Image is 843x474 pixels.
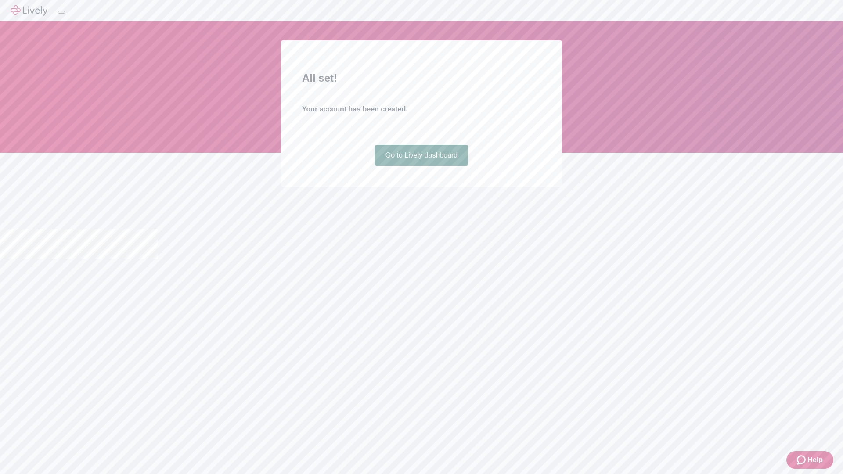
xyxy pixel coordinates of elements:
[58,11,65,14] button: Log out
[375,145,468,166] a: Go to Lively dashboard
[786,451,833,469] button: Zendesk support iconHelp
[807,455,823,465] span: Help
[302,104,541,115] h4: Your account has been created.
[11,5,47,16] img: Lively
[797,455,807,465] svg: Zendesk support icon
[302,70,541,86] h2: All set!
